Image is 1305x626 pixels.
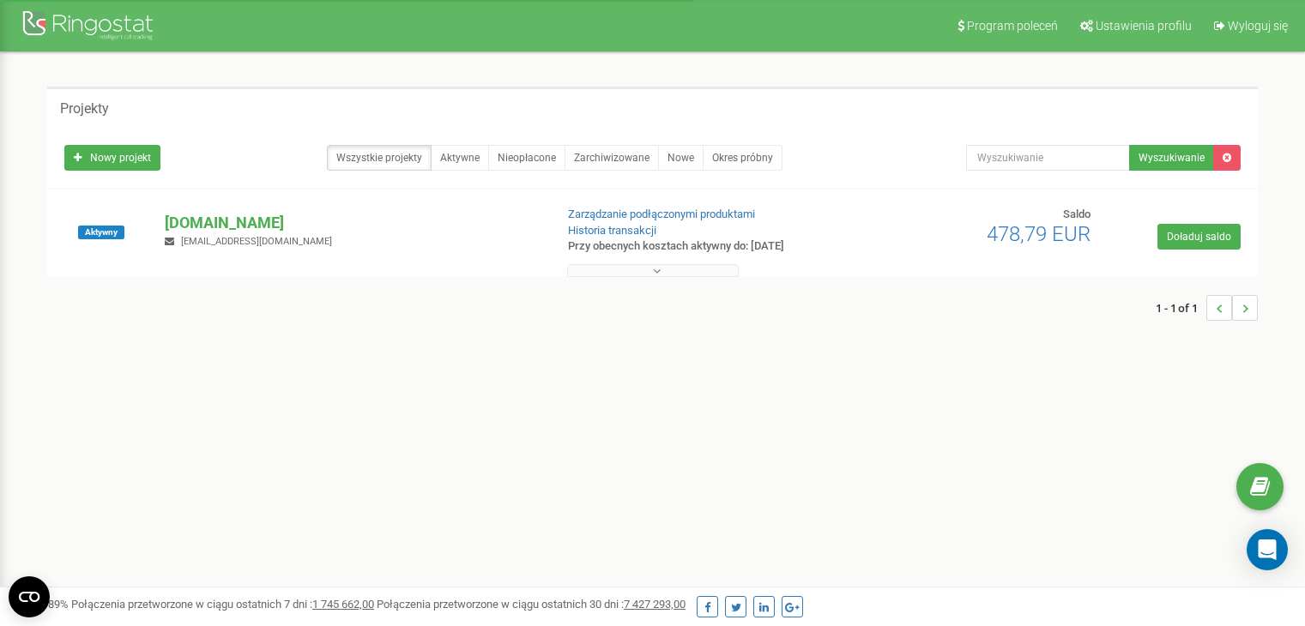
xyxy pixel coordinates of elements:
span: 478,79 EUR [987,222,1091,246]
a: Doładuj saldo [1157,224,1241,250]
a: Nieopłacone [488,145,565,171]
span: [EMAIL_ADDRESS][DOMAIN_NAME] [181,236,332,247]
span: Połączenia przetworzone w ciągu ostatnich 30 dni : [377,598,686,611]
a: Okres próbny [703,145,782,171]
p: Przy obecnych kosztach aktywny do: [DATE] [568,238,843,255]
button: Wyszukiwanie [1129,145,1214,171]
h5: Projekty [60,101,109,117]
a: Historia transakcji [568,224,656,237]
u: 7 427 293,00 [624,598,686,611]
a: Aktywne [431,145,489,171]
span: Ustawienia profilu [1096,19,1192,33]
div: Open Intercom Messenger [1247,529,1288,570]
span: Saldo [1063,208,1091,220]
a: Nowy projekt [64,145,160,171]
button: Open CMP widget [9,576,50,617]
nav: ... [1156,278,1258,338]
span: Połączenia przetworzone w ciągu ostatnich 7 dni : [71,598,374,611]
input: Wyszukiwanie [966,145,1130,171]
span: 1 - 1 of 1 [1156,295,1206,321]
a: Nowe [658,145,704,171]
a: Zarchiwizowane [565,145,659,171]
span: Aktywny [78,226,124,239]
span: Program poleceń [967,19,1058,33]
a: Wszystkie projekty [327,145,432,171]
a: Zarządzanie podłączonymi produktami [568,208,755,220]
p: [DOMAIN_NAME] [165,212,540,234]
u: 1 745 662,00 [312,598,374,611]
span: Wyloguj się [1228,19,1288,33]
